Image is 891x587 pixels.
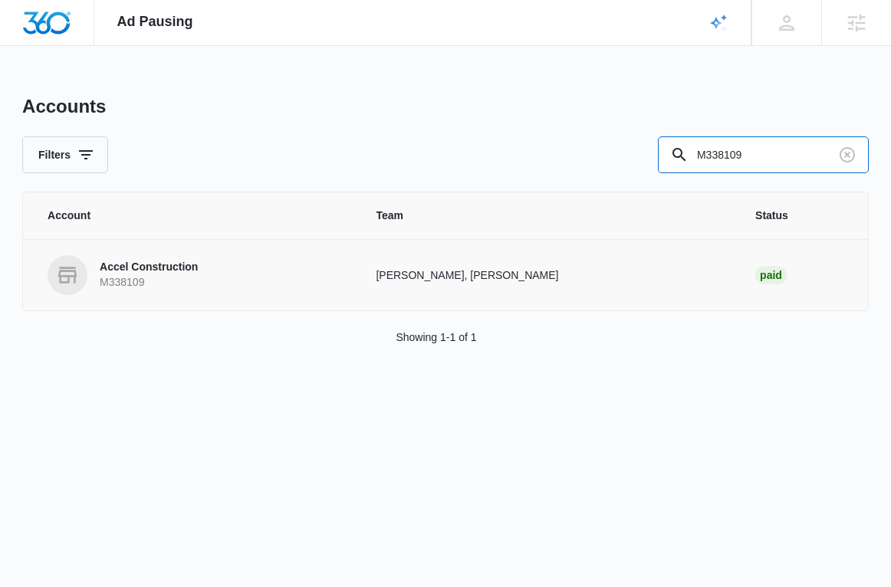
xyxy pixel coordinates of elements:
[376,267,718,284] p: [PERSON_NAME], [PERSON_NAME]
[22,136,108,173] button: Filters
[396,330,476,346] p: Showing 1-1 of 1
[376,208,718,224] span: Team
[22,95,106,118] h1: Accounts
[100,275,198,290] p: M338109
[755,266,787,284] div: Paid
[48,255,339,295] a: Accel ConstructionM338109
[658,136,869,173] input: Search By Account Number
[835,143,860,167] button: Clear
[100,260,198,275] p: Accel Construction
[117,14,193,30] span: Ad Pausing
[48,208,339,224] span: Account
[755,208,843,224] span: Status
